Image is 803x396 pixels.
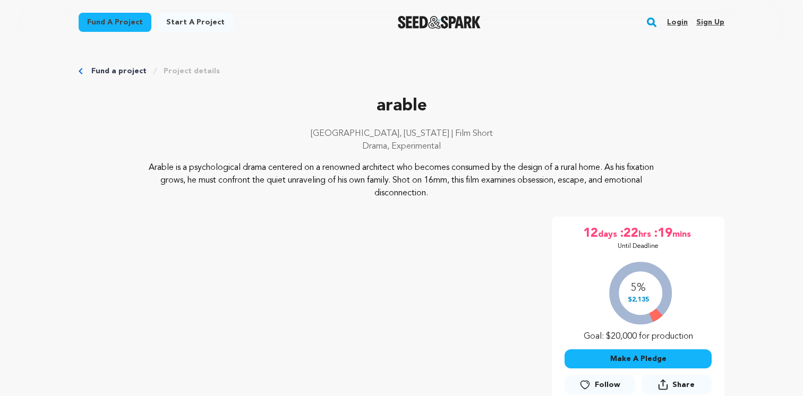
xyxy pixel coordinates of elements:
[164,66,220,76] a: Project details
[398,16,481,29] img: Seed&Spark Logo Dark Mode
[79,93,724,119] p: arable
[143,161,660,200] p: Arable is a psychological drama centered on a renowned architect who becomes consumed by the desi...
[79,127,724,140] p: [GEOGRAPHIC_DATA], [US_STATE] | Film Short
[158,13,233,32] a: Start a project
[91,66,147,76] a: Fund a project
[595,380,620,390] span: Follow
[618,242,659,251] p: Until Deadline
[642,375,712,394] button: Share
[79,140,724,153] p: Drama, Experimental
[696,14,724,31] a: Sign up
[667,14,688,31] a: Login
[598,225,619,242] span: days
[583,225,598,242] span: 12
[398,16,481,29] a: Seed&Spark Homepage
[672,225,693,242] span: mins
[672,380,695,390] span: Share
[565,349,712,368] button: Make A Pledge
[79,66,724,76] div: Breadcrumb
[638,225,653,242] span: hrs
[619,225,638,242] span: :22
[79,13,151,32] a: Fund a project
[565,375,635,394] a: Follow
[653,225,672,242] span: :19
